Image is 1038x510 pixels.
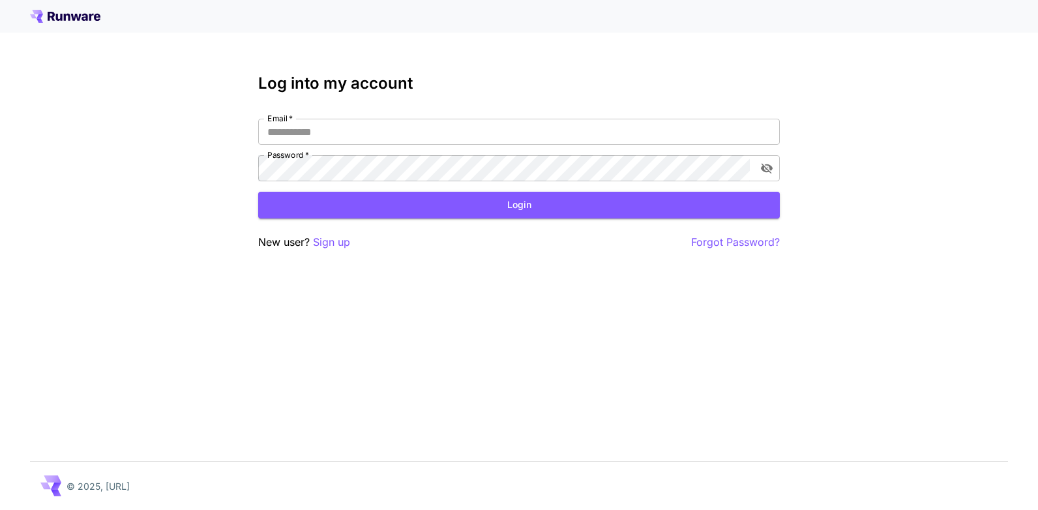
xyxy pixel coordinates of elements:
p: New user? [258,234,350,250]
button: Sign up [313,234,350,250]
button: Forgot Password? [691,234,780,250]
label: Email [267,113,293,124]
p: © 2025, [URL] [67,479,130,493]
h3: Log into my account [258,74,780,93]
button: toggle password visibility [755,157,778,180]
button: Login [258,192,780,218]
label: Password [267,149,309,160]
